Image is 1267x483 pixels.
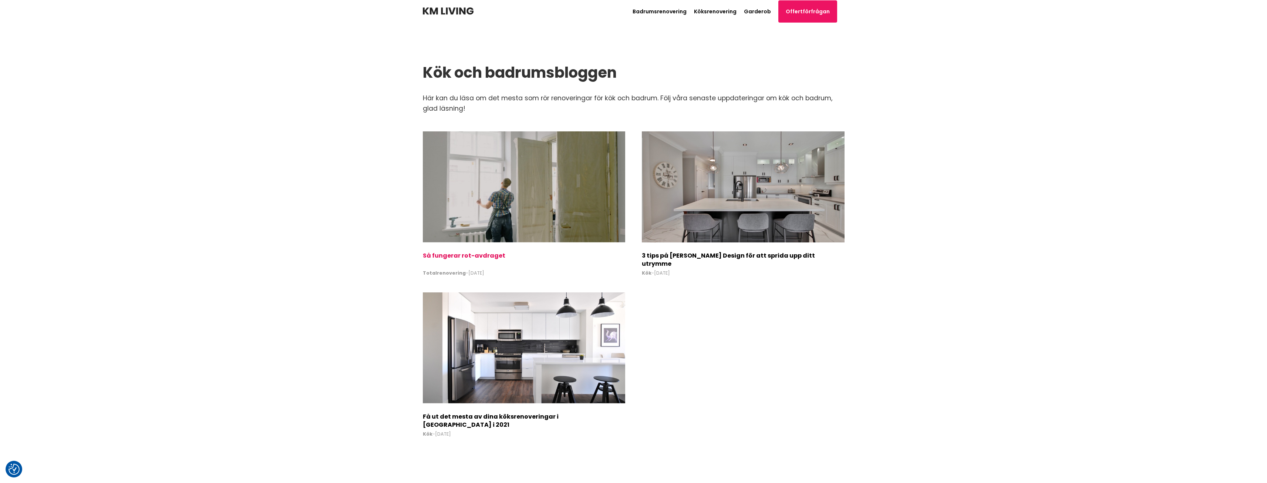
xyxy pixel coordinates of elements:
[642,270,651,276] b: Kök
[778,0,837,23] a: Offertförfrågan
[423,7,474,15] img: KM Living
[423,236,625,275] a: Så fungerar rot-avdraget Totalrenovering-[DATE]
[423,270,466,276] b: Totalrenovering
[633,8,687,15] a: Badrumsrenovering
[423,271,625,276] span: - [DATE]
[642,236,844,275] a: 3 tips på [PERSON_NAME] Design för att sprida upp ditt utrymme Kök-[DATE]
[642,131,844,242] img: 3 tips på Köksö Design för att sprida upp ditt utrymme
[423,413,625,426] h2: Få ut det mesta av dina köksrenoveringar i [GEOGRAPHIC_DATA] i 2021
[423,64,845,81] h1: Kök och badrumsbloggen
[423,432,625,437] span: - [DATE]
[423,292,625,403] img: Få ut det mesta av dina köksrenoveringar i Stockholm i 2021
[423,93,845,114] p: Här kan du läsa om det mesta som rör renoveringar för kök och badrum. Följ våra senaste uppdateri...
[423,131,625,242] img: Så fungerar rot-avdraget
[642,252,844,265] h2: 3 tips på [PERSON_NAME] Design för att sprida upp ditt utrymme
[423,252,625,265] h2: Så fungerar rot-avdraget
[423,431,432,437] b: Kök
[9,464,20,475] button: Samtyckesinställningar
[423,397,625,436] a: Få ut det mesta av dina köksrenoveringar i [GEOGRAPHIC_DATA] i 2021 Kök-[DATE]
[744,8,771,15] a: Garderob
[9,464,20,475] img: Revisit consent button
[642,271,844,276] span: - [DATE]
[694,8,737,15] a: Köksrenovering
